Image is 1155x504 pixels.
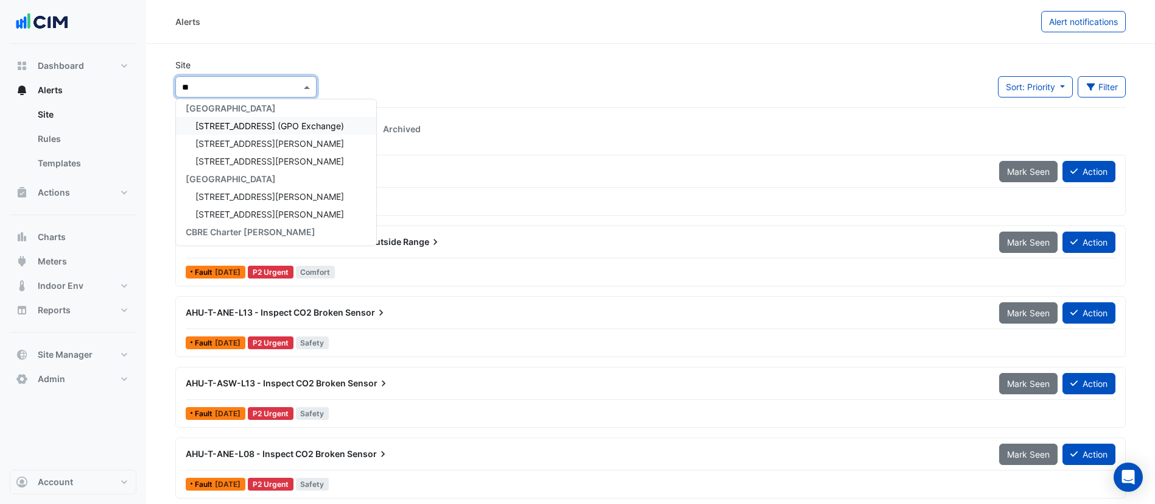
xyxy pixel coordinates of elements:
button: Action [1062,161,1115,182]
button: Alerts [10,78,136,102]
span: Reports [38,304,71,316]
button: Admin [10,367,136,391]
span: [STREET_ADDRESS] (GPO Exchange) [195,121,344,131]
span: Mark Seen [1007,237,1050,247]
button: Mark Seen [999,302,1058,324]
span: Site Manager [38,349,93,361]
span: Thu 04-Sep-2025 17:45 AEST [215,338,240,347]
span: Mark Seen [1007,166,1050,177]
ng-dropdown-panel: Options list [175,99,377,246]
button: Actions [10,180,136,205]
app-icon: Admin [16,373,28,385]
span: Safety [296,407,329,420]
span: Mark Seen [1007,378,1050,389]
span: Fault [195,269,215,276]
span: Tue 05-Aug-2025 09:00 AEST [215,480,240,489]
button: Mark Seen [999,373,1058,394]
button: Meters [10,249,136,274]
app-icon: Dashboard [16,60,28,72]
span: [STREET_ADDRESS][PERSON_NAME] [195,138,344,149]
span: CBRE Charter [PERSON_NAME] [186,227,315,237]
span: Fault [195,481,215,488]
app-icon: Reports [16,304,28,316]
button: Reports [10,298,136,322]
div: P2 Urgent [248,266,293,279]
span: Account [38,476,73,488]
button: Action [1062,373,1115,394]
div: P2 Urgent [248,407,293,420]
button: Mark Seen [999,232,1058,253]
a: Templates [28,151,136,176]
div: Alerts [10,102,136,180]
span: Admin [38,373,65,385]
span: Thu 04-Sep-2025 17:45 AEST [215,409,240,418]
span: AHU-T-ASW-L13 - Inspect CO2 Broken [186,378,346,388]
button: Mark Seen [999,161,1058,182]
div: P2 Urgent [248,336,293,349]
span: AHU-T-ANE-L08 - Inspect CO2 Broken [186,449,345,459]
button: Filter [1078,76,1126,98]
span: [STREET_ADDRESS][PERSON_NAME] [195,156,344,166]
span: Meters [38,255,67,268]
span: Safety [296,336,329,349]
span: Sort: Priority [1006,82,1055,92]
button: Indoor Env [10,274,136,298]
span: Actions [38,186,70,199]
a: Site [28,102,136,127]
span: Mark Seen [1007,449,1050,460]
span: Sensor [345,307,387,319]
label: Site [175,59,191,71]
span: Mark Seen [1007,308,1050,318]
span: [GEOGRAPHIC_DATA] [186,174,276,184]
app-icon: Actions [16,186,28,199]
span: Fault [195,410,215,417]
button: Charts [10,225,136,249]
span: [STREET_ADDRESS][PERSON_NAME] [195,191,344,202]
div: Open Intercom Messenger [1114,463,1143,492]
app-icon: Meters [16,255,28,268]
span: Fault [195,339,215,347]
span: Sensor [347,448,389,460]
span: Charts [38,231,66,243]
button: Account [10,470,136,494]
span: Comfort [296,266,335,279]
span: Alerts [38,84,63,96]
button: Action [1062,302,1115,324]
app-icon: Alerts [16,84,28,96]
div: P2 Urgent [248,478,293,491]
span: Safety [296,478,329,491]
app-icon: Site Manager [16,349,28,361]
span: Alert notifications [1049,16,1118,27]
span: [GEOGRAPHIC_DATA] [186,103,276,113]
button: Sort: Priority [998,76,1073,98]
span: Fri 05-Sep-2025 11:00 AEST [215,268,240,277]
span: [STREET_ADDRESS][PERSON_NAME] [195,209,344,219]
a: Rules [28,127,136,151]
button: Action [1062,232,1115,253]
button: Dashboard [10,54,136,78]
button: Site Manager [10,343,136,367]
span: Dashboard [38,60,84,72]
button: Mark Seen [999,444,1058,465]
app-icon: Indoor Env [16,280,28,292]
button: Action [1062,444,1115,465]
div: Alerts [175,15,200,28]
a: Archived [373,118,430,140]
app-icon: Charts [16,231,28,243]
span: [STREET_ADDRESS] (GPO Exchange) [195,244,344,255]
span: Sensor [348,377,390,389]
span: Indoor Env [38,280,83,292]
span: Range [403,236,441,248]
span: AHU-T-ANE-L13 - Inspect CO2 Broken [186,307,343,318]
img: Company Logo [15,10,69,34]
button: Alert notifications [1041,11,1126,32]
